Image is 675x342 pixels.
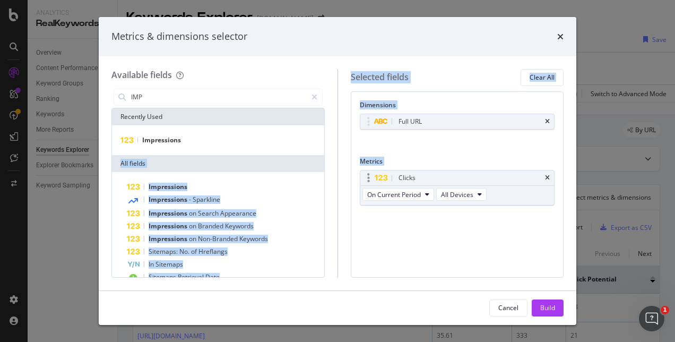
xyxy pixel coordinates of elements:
[545,175,550,181] div: times
[191,247,198,256] span: of
[532,300,564,317] button: Build
[179,247,191,256] span: No.
[639,306,664,331] iframe: Intercom live chat
[193,195,220,204] span: Sparkline
[99,17,576,325] div: modal
[149,247,179,256] span: Sitemaps:
[205,272,220,281] span: Date
[149,221,189,230] span: Impressions
[149,195,189,204] span: Impressions
[149,209,189,218] span: Impressions
[198,234,239,243] span: Non-Branded
[498,303,518,312] div: Cancel
[198,209,220,218] span: Search
[362,188,434,201] button: On Current Period
[130,89,307,105] input: Search by field name
[545,118,550,125] div: times
[189,209,198,218] span: on
[360,170,555,206] div: ClickstimesOn Current PeriodAll Devices
[198,247,228,256] span: Hreflangs
[360,114,555,130] div: Full URLtimes
[351,71,409,83] div: Selected fields
[149,272,178,281] span: Sitemaps
[489,300,527,317] button: Cancel
[530,73,555,82] div: Clear All
[111,30,247,44] div: Metrics & dimensions selector
[112,108,324,125] div: Recently Used
[178,272,205,281] span: Retrieval
[149,260,155,269] span: In
[399,173,416,183] div: Clicks
[540,303,555,312] div: Build
[111,69,172,81] div: Available fields
[189,234,198,243] span: on
[198,221,225,230] span: Branded
[661,306,669,314] span: 1
[220,209,256,218] span: Appearance
[557,30,564,44] div: times
[142,135,181,144] span: Impressions
[360,100,555,114] div: Dimensions
[189,221,198,230] span: on
[399,116,422,127] div: Full URL
[189,195,193,204] span: -
[155,260,183,269] span: Sitemaps
[225,221,254,230] span: Keywords
[112,155,324,172] div: All fields
[239,234,268,243] span: Keywords
[149,182,187,191] span: Impressions
[436,188,487,201] button: All Devices
[521,69,564,86] button: Clear All
[367,190,421,199] span: On Current Period
[360,157,555,170] div: Metrics
[149,234,189,243] span: Impressions
[441,190,473,199] span: All Devices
